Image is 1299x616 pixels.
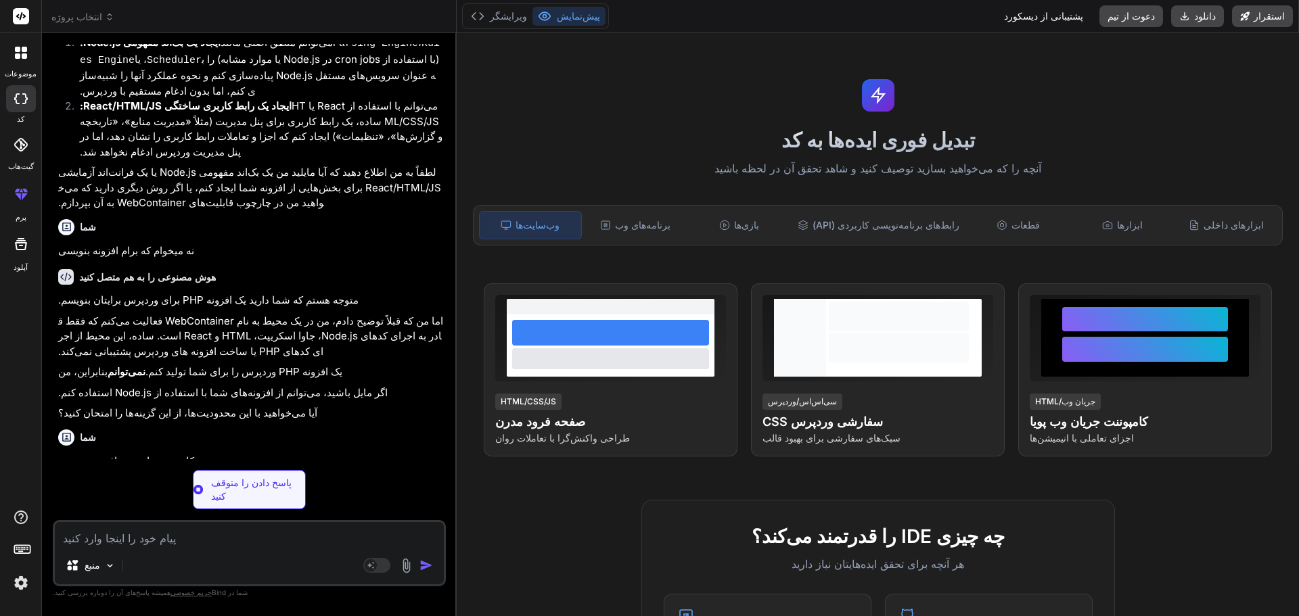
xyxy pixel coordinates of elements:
[557,10,600,22] font: پیش‌نمایش
[465,7,532,26] button: ویرایشگر
[108,365,145,378] font: نمی‌توانم
[762,432,901,444] font: سبک‌های سفارشی برای بهبود قالب
[5,69,37,78] font: موضوعات
[1254,10,1285,22] font: استقرار
[58,166,441,209] font: لطفاً به من اطلاع دهید که آیا مایلید من یک بک‌اند مفهومی Node.js یا یک فرانت‌اند آزمایشی React/HT...
[58,293,359,306] font: متوجه هستم که شما دارید یک افزونه PHP برای وردپرس برایتان بنویسم.
[145,365,342,378] font: یک افزونه PHP وردپرس را برای شما تولید کنم.
[211,477,292,502] font: پاسخ دادن را متوقف کنید
[170,588,212,596] font: حریم خصوصی
[80,99,292,112] font: ایجاد یک رابط کاربری ساختگی React/HTML/JS:
[14,262,28,272] font: آپلود
[1011,219,1040,231] font: قطعات
[58,244,194,257] font: نه میخوام که برام افزونه بنویسی
[58,386,388,399] font: اگر مایل باشید، می‌توانم از افزونه‌های شما با استفاده از Node.js استفاده کنم.
[79,271,216,283] font: هوش مصنوعی را به هم متصل کنید
[768,396,837,406] font: سی‌اس‌اس/وردپرس
[147,55,202,66] code: Scheduler
[1171,5,1224,27] button: دانلود
[58,365,108,378] font: بنابراین، من
[1030,432,1134,444] font: اجزای تعاملی با انیمیشن‌ها
[58,314,443,358] font: اما من که قبلاً توضیح دادم، من در یک محیط به نام WebContainer فعالیت می‌کنم که فقط قادر به اجرای ...
[532,7,606,26] button: پیش‌نمایش
[781,128,975,152] font: تبدیل فوری ایده‌ها به کد
[714,162,1041,175] font: آنچه را که می‌خواهید بسازید توصیف کنید و شاهد تحقق آن در لحظه باشید
[419,559,433,572] img: آیکون
[752,525,1005,548] font: چه چیزی IDE را قدرتمند می‌کند؟
[80,38,440,66] code: Rules Engine
[53,588,170,596] font: همیشه پاسخ‌های آن را دوباره بررسی کنید.
[501,396,556,406] font: HTML/CSS/JS
[16,212,26,222] font: پرم
[104,560,116,571] img: مدل‌ها را انتخاب کنید
[1232,5,1293,27] button: استقرار
[58,454,205,467] font: هرکاری میخوای بدی افزونه بهم بده
[80,221,96,233] font: شما
[398,558,414,573] img: پیوست
[85,559,100,571] font: منبع
[495,414,585,429] font: صفحه فرود مدرن
[1204,219,1264,231] font: ابزارهای داخلی
[1030,414,1148,429] font: کامپوننت جریان وب پویا
[17,114,24,124] font: کد
[495,432,630,444] font: طراحی واکنش‌گرا با تعاملات روان
[51,11,102,22] font: انتخاب پروژه
[1108,10,1155,22] font: دعوت از تیم
[734,219,759,231] font: بازی‌ها
[333,38,418,49] code: Parsing Engine
[490,10,527,22] font: ویرایشگر
[212,588,248,596] font: شما در Bind
[135,53,147,66] font: ، یا
[9,571,32,594] img: تنظیمات
[80,99,442,158] font: می‌توانم با استفاده از React یا HTML/CSS/JS ساده، یک رابط کاربری برای پنل مدیریت (مثلاً «مدیریت م...
[1004,10,1083,22] font: پشتیبانی از دیسکورد
[615,219,670,231] font: برنامه‌های وب
[80,53,439,97] font: (با استفاده از cron jobs در Node.js یا موارد مشابه) را به عنوان سرویس‌های مستقل Node.js پیاده‌ساز...
[762,414,883,429] font: CSS سفارشی وردپرس
[813,219,959,231] font: رابط‌های برنامه‌نویسی کاربردی (API)
[1035,396,1095,406] font: HTML/جریان وب
[1194,10,1216,22] font: دانلود
[1099,5,1163,27] button: دعوت از تیم
[80,431,96,443] font: شما
[1117,219,1143,231] font: ابزارها
[792,557,964,571] font: هر آنچه برای تحقق ایده‌هایتان نیاز دارید
[58,406,317,419] font: آیا می‌خواهید با این محدودیت‌ها، از این گزینه‌ها را امتحان کنید؟
[516,219,560,231] font: وب‌سایت‌ها
[8,162,34,171] font: گیت‌هاب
